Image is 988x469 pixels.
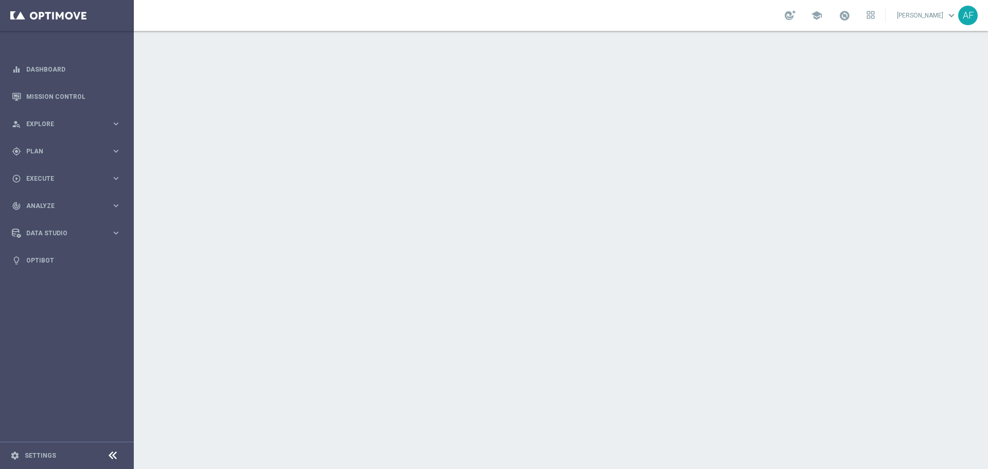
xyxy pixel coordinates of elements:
i: keyboard_arrow_right [111,201,121,211]
i: keyboard_arrow_right [111,119,121,129]
button: lightbulb Optibot [11,256,121,265]
i: person_search [12,119,21,129]
button: person_search Explore keyboard_arrow_right [11,120,121,128]
button: gps_fixed Plan keyboard_arrow_right [11,147,121,155]
div: Data Studio [12,229,111,238]
i: play_circle_outline [12,174,21,183]
span: Execute [26,176,111,182]
span: keyboard_arrow_down [946,10,957,21]
div: Plan [12,147,111,156]
button: play_circle_outline Execute keyboard_arrow_right [11,175,121,183]
a: Settings [25,453,56,459]
a: Mission Control [26,83,121,110]
div: Analyze [12,201,111,211]
i: keyboard_arrow_right [111,173,121,183]
a: Optibot [26,247,121,274]
a: [PERSON_NAME]keyboard_arrow_down [896,8,958,23]
i: lightbulb [12,256,21,265]
div: Mission Control [12,83,121,110]
button: equalizer Dashboard [11,65,121,74]
i: equalizer [12,65,21,74]
button: Data Studio keyboard_arrow_right [11,229,121,237]
i: settings [10,451,20,460]
i: keyboard_arrow_right [111,228,121,238]
i: track_changes [12,201,21,211]
button: Mission Control [11,93,121,101]
div: AF [958,6,978,25]
div: Execute [12,174,111,183]
span: Data Studio [26,230,111,236]
span: school [811,10,822,21]
div: Optibot [12,247,121,274]
span: Explore [26,121,111,127]
div: Dashboard [12,56,121,83]
span: Analyze [26,203,111,209]
div: Explore [12,119,111,129]
i: gps_fixed [12,147,21,156]
i: keyboard_arrow_right [111,146,121,156]
button: track_changes Analyze keyboard_arrow_right [11,202,121,210]
a: Dashboard [26,56,121,83]
span: Plan [26,148,111,154]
